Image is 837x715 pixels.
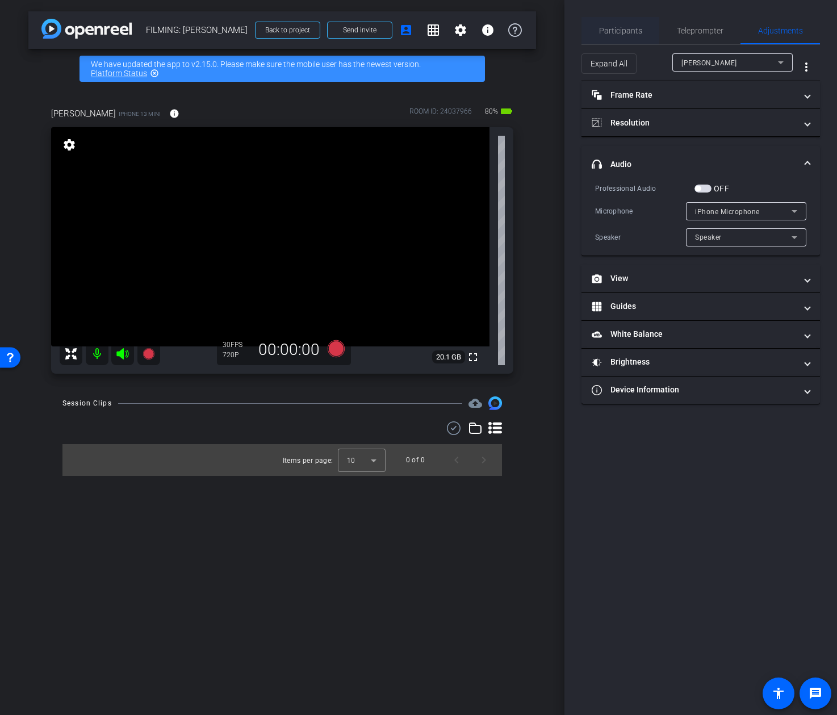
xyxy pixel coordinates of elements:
button: Next page [470,446,497,474]
mat-icon: battery_std [500,104,513,118]
mat-icon: settings [61,138,77,152]
mat-expansion-panel-header: Resolution [581,109,820,136]
mat-icon: accessibility [772,687,785,700]
div: 30 [223,340,251,349]
mat-expansion-panel-header: Brightness [581,349,820,376]
button: More Options for Adjustments Panel [793,53,820,81]
mat-expansion-panel-header: Audio [581,146,820,182]
mat-icon: more_vert [800,60,813,74]
img: Session clips [488,396,502,410]
span: Teleprompter [677,27,723,35]
div: Session Clips [62,398,112,409]
mat-icon: message [809,687,822,700]
mat-icon: cloud_upload [468,396,482,410]
div: Microphone [595,206,686,217]
div: 720P [223,350,251,359]
mat-icon: fullscreen [466,350,480,364]
span: iPhone 13 mini [119,110,161,118]
div: Speaker [595,232,686,243]
mat-icon: highlight_off [150,69,159,78]
span: Back to project [265,26,310,34]
div: Items per page: [283,455,333,466]
span: Adjustments [758,27,803,35]
mat-expansion-panel-header: Frame Rate [581,81,820,108]
img: app-logo [41,19,132,39]
label: OFF [712,183,729,194]
span: FPS [231,341,242,349]
span: 80% [483,102,500,120]
mat-icon: info [169,108,179,119]
mat-icon: grid_on [426,23,440,37]
span: Destinations for your clips [468,396,482,410]
span: FILMING: [PERSON_NAME] [146,19,248,41]
mat-panel-title: Audio [592,158,796,170]
div: We have updated the app to v2.15.0. Please make sure the mobile user has the newest version. [79,56,485,82]
a: Platform Status [91,69,147,78]
mat-expansion-panel-header: Guides [581,293,820,320]
span: [PERSON_NAME] [51,107,116,120]
span: Speaker [695,233,722,241]
mat-panel-title: Brightness [592,356,796,368]
span: 20.1 GB [432,350,465,364]
mat-panel-title: Resolution [592,117,796,129]
div: ROOM ID: 24037966 [409,106,472,123]
mat-panel-title: White Balance [592,328,796,340]
span: [PERSON_NAME] [681,59,737,67]
div: Audio [581,182,820,256]
mat-icon: account_box [399,23,413,37]
button: Previous page [443,446,470,474]
mat-panel-title: Guides [592,300,796,312]
mat-panel-title: Device Information [592,384,796,396]
mat-expansion-panel-header: Device Information [581,377,820,404]
span: iPhone Microphone [695,208,760,216]
button: Expand All [581,53,637,74]
mat-panel-title: Frame Rate [592,89,796,101]
mat-expansion-panel-header: White Balance [581,321,820,348]
mat-expansion-panel-header: View [581,265,820,292]
div: 00:00:00 [251,340,327,359]
div: 0 of 0 [406,454,425,466]
mat-icon: info [481,23,495,37]
div: Professional Audio [595,183,694,194]
span: Participants [599,27,642,35]
button: Send invite [327,22,392,39]
span: Send invite [343,26,376,35]
button: Back to project [255,22,320,39]
mat-panel-title: View [592,273,796,285]
span: Expand All [591,53,627,74]
mat-icon: settings [454,23,467,37]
